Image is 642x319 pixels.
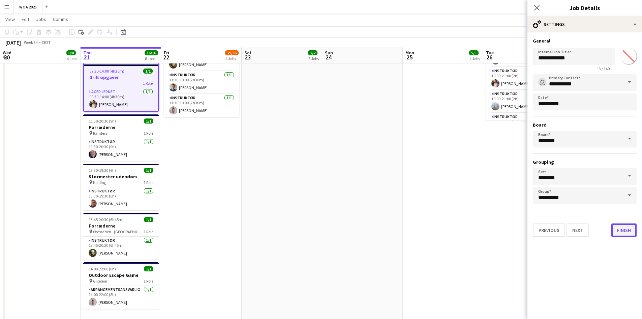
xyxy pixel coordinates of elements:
span: 1 Role [144,278,153,284]
h3: Job Details [527,3,642,12]
h3: Board [533,122,637,128]
a: Jobs [33,15,49,24]
app-job-card: 19:00-21:00 (2h)5/5WOA Olympics Comwell Kolding5 RolesInstruktør1/119:00-20:00 (1h)[PERSON_NAME]I... [486,21,561,121]
app-job-card: 13:45-20:30 (6h45m)1/1Forræderne Ørestaden - [GEOGRAPHIC_DATA]1 RoleInstruktør1/113:45-20:30 (6h4... [83,213,159,260]
span: Thu [83,50,92,56]
h3: Grouping [533,159,637,165]
span: 16/16 [145,50,158,55]
span: 21 [82,53,92,61]
span: Kolding [93,180,106,185]
app-card-role: Lager Jernet1/109:30-14:00 (4h30m)[PERSON_NAME] [84,88,158,111]
a: Comms [50,15,71,24]
span: Sun [325,50,333,56]
span: 11:30-20:30 (9h) [89,118,116,124]
span: 25 [404,53,414,61]
span: 1/1 [144,217,153,222]
app-job-card: 11:30-19:00 (7h30m)3/3Outdoor Escape Game Helsingør3 RolesInstruktør1/111:30-19:00 (7h30m)[PERSON... [164,25,239,117]
span: 2/2 [308,50,317,55]
a: View [3,15,18,24]
div: 2 Jobs [308,56,319,61]
app-card-role: Instruktør1/111:30-19:00 (7h30m)[PERSON_NAME] [164,94,239,117]
span: Gilleleje [93,278,107,284]
button: Previous [533,223,565,237]
h3: Stormester udendørs [83,174,159,180]
div: Settings [527,16,642,32]
span: 1/1 [144,168,153,173]
app-card-role: Instruktør1/119:00-21:00 (2h)[PERSON_NAME] [486,67,561,90]
span: 13 / 140 [591,66,615,71]
app-card-role: Instruktør1/113:45-20:30 (6h45m)[PERSON_NAME] [83,237,159,260]
span: Jobs [36,16,46,22]
span: Fri [164,50,169,56]
div: CEST [42,40,51,45]
span: 14:00-22:00 (8h) [89,266,116,271]
span: 1 Role [143,81,153,86]
span: 1 Role [144,131,153,136]
span: Randers [93,131,107,136]
span: 26 [485,53,494,61]
span: Comms [53,16,68,22]
span: 23 [243,53,252,61]
span: 8/8 [66,50,76,55]
h3: Drift opgaver [84,74,158,80]
h3: Forræderne [83,223,159,229]
app-card-role: Instruktør1/119:00-21:00 (2h)[PERSON_NAME] [486,90,561,113]
span: 09:30-14:00 (4h30m) [89,69,124,74]
a: Edit [19,15,32,24]
span: 1/1 [143,69,153,74]
div: 4 Jobs [469,56,480,61]
app-card-role: Instruktør1/111:30-19:00 (7h30m)[PERSON_NAME] [164,71,239,94]
app-job-card: 13:30-19:30 (6h)1/1Stormester udendørs Kolding1 RoleInstruktør1/113:30-19:30 (6h)[PERSON_NAME] [83,164,159,210]
div: 8 Jobs [145,56,158,61]
app-card-role: Instruktør1/113:30-19:30 (6h)[PERSON_NAME] [83,187,159,210]
span: 1/1 [144,266,153,271]
span: 13:30-19:30 (6h) [89,168,116,173]
span: 24 [324,53,333,61]
span: Week 34 [22,40,39,45]
span: 22 [163,53,169,61]
div: [DATE] [5,39,21,46]
span: Mon [405,50,414,56]
h3: Outdoor Escape Game [83,272,159,278]
span: Sat [244,50,252,56]
h3: Forræderne [83,124,159,130]
span: 1/1 [144,118,153,124]
app-job-card: 14:00-22:00 (8h)1/1Outdoor Escape Game Gilleleje1 RoleArrangementsansvarlig1/114:00-22:00 (8h)[PE... [83,262,159,309]
div: 4 Jobs [67,56,77,61]
span: View [5,16,15,22]
span: 1 Role [144,229,153,234]
app-card-role: Instruktør1/111:30-20:30 (9h)[PERSON_NAME] [83,138,159,161]
app-card-role: Arrangementsansvarlig1/114:00-22:00 (8h)[PERSON_NAME] [83,286,159,309]
span: Wed [3,50,11,56]
span: Edit [22,16,29,22]
app-job-card: Updated09:30-14:00 (4h30m)1/1Drift opgaver1 RoleLager Jernet1/109:30-14:00 (4h30m)[PERSON_NAME] [83,58,159,112]
span: Ørestaden - [GEOGRAPHIC_DATA] [93,229,144,234]
span: 5/5 [469,50,479,55]
button: Next [567,223,589,237]
span: Tue [486,50,494,56]
span: 29/36 [225,50,239,55]
app-job-card: 11:30-20:30 (9h)1/1Forræderne Randers1 RoleInstruktør1/111:30-20:30 (9h)[PERSON_NAME] [83,114,159,161]
button: WOA 2025 [14,0,42,14]
span: 13:45-20:30 (6h45m) [89,217,124,222]
h3: General [533,38,637,44]
span: 1 Role [144,180,153,185]
button: Finish [611,223,637,237]
div: 4 Jobs [225,56,238,61]
span: 20 [2,53,11,61]
app-card-role: Instruktør1/119:00-21:00 (2h) [486,113,561,136]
